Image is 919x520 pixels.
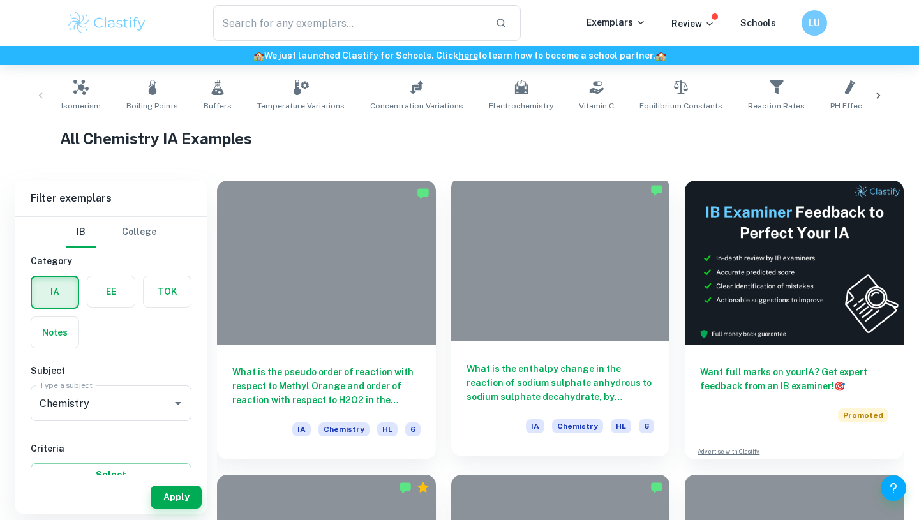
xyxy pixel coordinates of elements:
[66,217,156,248] div: Filter type choice
[204,100,232,112] span: Buffers
[639,100,722,112] span: Equilibrium Constants
[292,422,311,436] span: IA
[458,50,478,61] a: here
[61,100,101,112] span: Isomerism
[655,50,666,61] span: 🏫
[40,380,93,390] label: Type a subject
[405,422,421,436] span: 6
[802,10,827,36] button: LU
[151,486,202,509] button: Apply
[698,447,759,456] a: Advertise with Clastify
[650,481,663,494] img: Marked
[748,100,805,112] span: Reaction Rates
[66,217,96,248] button: IB
[217,181,436,459] a: What is the pseudo order of reaction with respect to Methyl Orange and order of reaction with res...
[377,422,398,436] span: HL
[700,365,888,393] h6: Want full marks on your IA ? Get expert feedback from an IB examiner!
[587,15,646,29] p: Exemplars
[60,127,860,150] h1: All Chemistry IA Examples
[685,181,904,345] img: Thumbnail
[87,276,135,307] button: EE
[467,362,655,404] h6: What is the enthalpy change in the reaction of sodium sulphate anhydrous to sodium sulphate decah...
[579,100,614,112] span: Vitamin C
[671,17,715,31] p: Review
[257,100,345,112] span: Temperature Variations
[838,408,888,422] span: Promoted
[807,16,822,30] h6: LU
[318,422,370,436] span: Chemistry
[650,184,663,197] img: Marked
[31,463,191,486] button: Select
[526,419,544,433] span: IA
[830,100,870,112] span: pH Effects
[3,48,916,63] h6: We just launched Clastify for Schools. Click to learn how to become a school partner.
[370,100,463,112] span: Concentration Variations
[31,442,191,456] h6: Criteria
[122,217,156,248] button: College
[399,481,412,494] img: Marked
[881,475,906,501] button: Help and Feedback
[489,100,553,112] span: Electrochemistry
[685,181,904,459] a: Want full marks on yourIA? Get expert feedback from an IB examiner!PromotedAdvertise with Clastify
[31,317,78,348] button: Notes
[611,419,631,433] span: HL
[232,365,421,407] h6: What is the pseudo order of reaction with respect to Methyl Orange and order of reaction with res...
[144,276,191,307] button: TOK
[31,254,191,268] h6: Category
[639,419,654,433] span: 6
[834,381,845,391] span: 🎯
[15,181,207,216] h6: Filter exemplars
[417,187,430,200] img: Marked
[32,277,78,308] button: IA
[213,5,485,41] input: Search for any exemplars...
[417,481,430,494] div: Premium
[552,419,603,433] span: Chemistry
[253,50,264,61] span: 🏫
[169,394,187,412] button: Open
[451,181,670,459] a: What is the enthalpy change in the reaction of sodium sulphate anhydrous to sodium sulphate decah...
[126,100,178,112] span: Boiling Points
[31,364,191,378] h6: Subject
[740,18,776,28] a: Schools
[66,10,147,36] img: Clastify logo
